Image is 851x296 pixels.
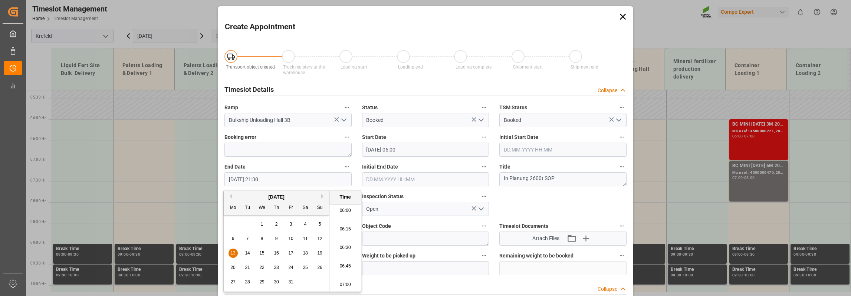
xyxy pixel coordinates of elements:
[229,263,238,272] div: Choose Monday, October 20th, 2025
[479,103,489,112] button: Status
[342,162,352,172] button: End Date
[288,265,293,270] span: 24
[259,279,264,285] span: 29
[229,203,238,213] div: Mo
[272,263,281,272] div: Choose Thursday, October 23rd, 2025
[617,132,627,142] button: Initial Start Date
[499,172,627,186] textarea: In Planung 2600t SOP
[226,64,275,70] span: Transport object created
[329,202,361,220] li: 06:00
[288,236,293,241] span: 10
[301,234,310,243] div: Choose Saturday, October 11th, 2025
[362,172,489,186] input: DD.MM.YYYY HH:MM
[315,249,325,258] div: Choose Sunday, October 19th, 2025
[272,277,281,287] div: Choose Thursday, October 30th, 2025
[257,203,267,213] div: We
[329,220,361,239] li: 06:15
[288,250,293,256] span: 17
[224,113,352,127] input: Type to search/select
[499,133,538,141] span: Initial Start Date
[230,265,235,270] span: 20
[362,133,386,141] span: Start Date
[288,279,293,285] span: 31
[286,263,296,272] div: Choose Friday, October 24th, 2025
[274,250,279,256] span: 16
[532,235,559,242] span: Attach Files
[499,104,527,112] span: TSM Status
[230,250,235,256] span: 13
[342,132,352,142] button: Booking error
[224,172,352,186] input: DD.MM.YYYY HH:MM
[331,193,359,201] div: Time
[275,236,278,241] span: 9
[286,249,296,258] div: Choose Friday, October 17th, 2025
[315,263,325,272] div: Choose Sunday, October 26th, 2025
[329,239,361,257] li: 06:30
[342,103,352,112] button: Ramp
[315,203,325,213] div: Su
[301,249,310,258] div: Choose Saturday, October 18th, 2025
[362,193,404,200] span: Inspection Status
[499,222,548,230] span: Timeslot Documents
[290,222,292,227] span: 3
[612,114,624,126] button: open menu
[617,162,627,172] button: Title
[286,203,296,213] div: Fr
[272,220,281,229] div: Choose Thursday, October 2nd, 2025
[303,250,308,256] span: 18
[272,249,281,258] div: Choose Thursday, October 16th, 2025
[259,250,264,256] span: 15
[243,263,252,272] div: Choose Tuesday, October 21st, 2025
[479,221,489,231] button: Object Code
[243,234,252,243] div: Choose Tuesday, October 7th, 2025
[261,222,263,227] span: 1
[475,203,486,215] button: open menu
[272,234,281,243] div: Choose Thursday, October 9th, 2025
[229,234,238,243] div: Choose Monday, October 6th, 2025
[257,220,267,229] div: Choose Wednesday, October 1st, 2025
[303,265,308,270] span: 25
[261,236,263,241] span: 8
[315,234,325,243] div: Choose Sunday, October 12th, 2025
[338,114,349,126] button: open menu
[246,236,249,241] span: 7
[232,236,234,241] span: 6
[456,64,492,70] span: Loading complete
[257,234,267,243] div: Choose Wednesday, October 8th, 2025
[257,277,267,287] div: Choose Wednesday, October 29th, 2025
[230,279,235,285] span: 27
[227,194,232,199] button: Previous Month
[274,279,279,285] span: 30
[229,249,238,258] div: Choose Monday, October 13th, 2025
[362,252,415,260] span: Weight to be picked up
[286,220,296,229] div: Choose Friday, October 3rd, 2025
[617,103,627,112] button: TSM Status
[272,203,281,213] div: Th
[479,251,489,260] button: Weight to be picked up
[479,192,489,201] button: Inspection Status
[329,257,361,276] li: 06:45
[362,222,391,230] span: Object Code
[224,104,238,112] span: Ramp
[243,249,252,258] div: Choose Tuesday, October 14th, 2025
[245,250,250,256] span: 14
[499,252,574,260] span: Remaining weight to be booked
[243,277,252,287] div: Choose Tuesday, October 28th, 2025
[286,234,296,243] div: Choose Friday, October 10th, 2025
[362,113,489,127] input: Type to search/select
[224,193,329,201] div: [DATE]
[317,265,322,270] span: 26
[301,263,310,272] div: Choose Saturday, October 25th, 2025
[362,143,489,157] input: DD.MM.YYYY HH:MM
[598,87,617,94] div: Collapse
[301,203,310,213] div: Sa
[329,276,361,294] li: 07:00
[243,203,252,213] div: Tu
[479,162,489,172] button: Initial End Date
[257,249,267,258] div: Choose Wednesday, October 15th, 2025
[274,265,279,270] span: 23
[617,221,627,231] button: Timeslot Documents
[315,220,325,229] div: Choose Sunday, October 5th, 2025
[479,132,489,142] button: Start Date
[571,64,598,70] span: Shipment end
